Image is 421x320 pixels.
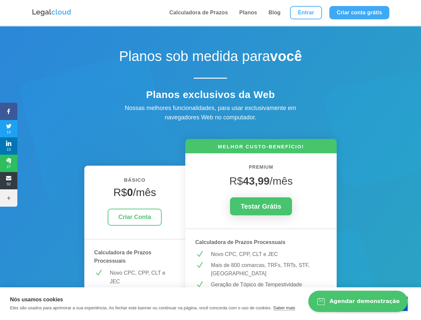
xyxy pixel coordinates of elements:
[185,143,337,153] h6: MELHOR CUSTO-BENEFÍCIO!
[243,175,270,187] strong: 43,99
[290,6,322,19] a: Entrar
[32,8,72,17] img: Logo da Legalcloud
[195,163,327,175] h6: PREMIUM
[211,261,327,278] p: Mais de 800 comarcas, TRFs, TRTs, STF, [GEOGRAPHIC_DATA]
[94,89,327,104] h4: Planos exclusivos da Web
[195,261,204,269] span: N
[10,305,272,310] p: Eles são usados para aprimorar a sua experiência. Ao fechar este banner ou continuar na página, v...
[195,239,285,245] strong: Calculadora de Prazos Processuais
[195,250,204,258] span: N
[110,269,175,286] p: Novo CPC, CPP, CLT e JEC
[94,48,327,68] h1: Planos sob medida para
[329,6,389,19] a: Criar conta grátis
[229,175,293,187] span: R$ /mês
[270,48,302,64] strong: você
[195,280,204,289] span: N
[94,186,175,202] h4: R$ /mês
[94,176,175,188] h6: BÁSICO
[127,186,133,198] strong: 0
[211,280,327,289] p: Geração de Tópico de Tempestividade
[211,250,327,259] p: Novo CPC, CPP, CLT e JEC
[10,297,63,302] strong: Nós usamos cookies
[94,250,152,264] strong: Calculadora de Prazos Processuais
[230,197,292,215] a: Testar Grátis
[108,209,162,226] a: Criar Conta
[110,103,310,123] div: Nossas melhores funcionalidades, para usar exclusivamente em navegadores Web no computador.
[94,269,103,277] span: N
[273,305,295,311] a: Saber mais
